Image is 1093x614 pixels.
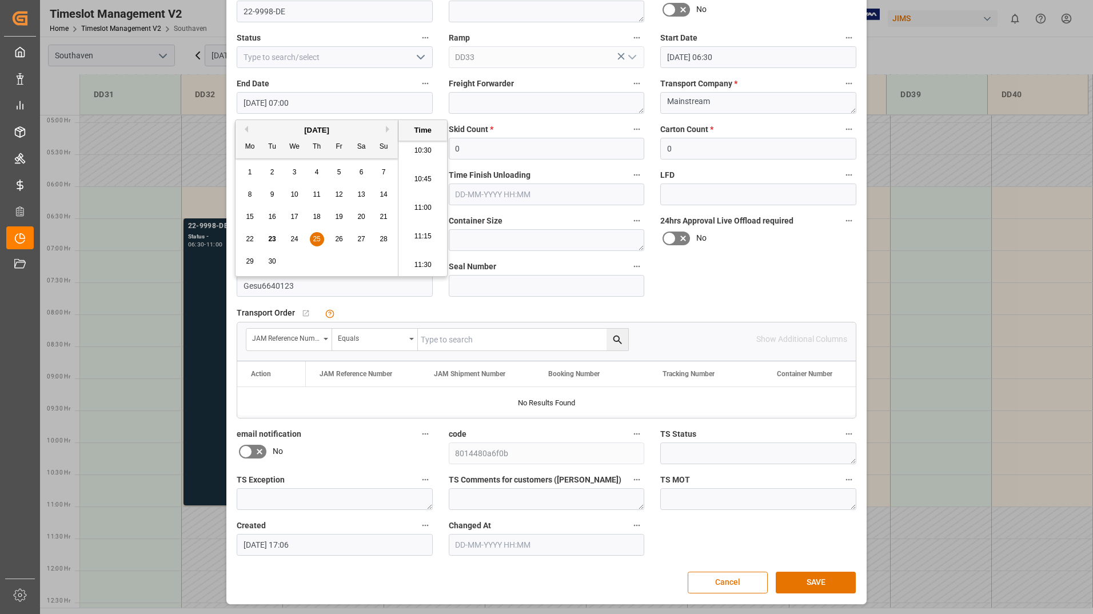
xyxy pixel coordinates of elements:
div: Choose Saturday, September 27th, 2025 [354,232,369,246]
span: TS MOT [660,474,690,486]
span: 12 [335,190,342,198]
div: Choose Thursday, September 25th, 2025 [310,232,324,246]
div: Choose Monday, September 15th, 2025 [243,210,257,224]
span: email notification [237,428,301,440]
div: Choose Sunday, September 14th, 2025 [377,188,391,202]
span: TS Exception [237,474,285,486]
button: email notification [418,426,433,441]
span: 10 [290,190,298,198]
button: open menu [623,49,640,66]
span: 6 [360,168,364,176]
div: Choose Saturday, September 20th, 2025 [354,210,369,224]
input: Type to search [418,329,628,350]
div: Equals [338,330,405,344]
div: Fr [332,140,346,154]
span: 11 [313,190,320,198]
span: 4 [315,168,319,176]
span: 24hrs Approval Live Offload required [660,215,793,227]
span: Booking Number [548,370,600,378]
div: Mo [243,140,257,154]
span: No [696,3,707,15]
div: Action [251,370,271,378]
button: Freight Forwarder [629,76,644,91]
div: Choose Monday, September 8th, 2025 [243,188,257,202]
span: 21 [380,213,387,221]
span: 14 [380,190,387,198]
span: End Date [237,78,269,90]
span: 19 [335,213,342,221]
div: Choose Wednesday, September 24th, 2025 [288,232,302,246]
span: 20 [357,213,365,221]
span: Status [237,32,261,44]
li: 10:30 [398,137,447,165]
button: Changed At [629,518,644,533]
div: Choose Thursday, September 4th, 2025 [310,165,324,180]
span: Carton Count [660,123,713,135]
div: Sa [354,140,369,154]
span: JAM Reference Number [320,370,392,378]
div: Choose Friday, September 5th, 2025 [332,165,346,180]
span: Ramp [449,32,470,44]
div: Choose Tuesday, September 23rd, 2025 [265,232,280,246]
span: 17 [290,213,298,221]
div: JAM Reference Number [252,330,320,344]
span: Changed At [449,520,491,532]
span: 1 [248,168,252,176]
span: 27 [357,235,365,243]
span: 15 [246,213,253,221]
button: open menu [246,329,332,350]
button: LFD [841,168,856,182]
span: 23 [268,235,276,243]
span: 3 [293,168,297,176]
span: 9 [270,190,274,198]
button: Time Finish Unloading [629,168,644,182]
button: TS Exception [418,472,433,487]
button: Next Month [386,126,393,133]
div: Choose Wednesday, September 10th, 2025 [288,188,302,202]
span: Skid Count [449,123,493,135]
span: 22 [246,235,253,243]
div: Choose Tuesday, September 9th, 2025 [265,188,280,202]
button: Start Date [841,30,856,45]
li: 11:15 [398,222,447,251]
button: Transport Company * [841,76,856,91]
span: 24 [290,235,298,243]
span: code [449,428,466,440]
div: Choose Monday, September 22nd, 2025 [243,232,257,246]
button: TS MOT [841,472,856,487]
span: No [696,232,707,244]
input: Type to search/select [237,46,433,68]
button: SAVE [776,572,856,593]
span: Start Date [660,32,697,44]
button: 24hrs Approval Live Offload required [841,213,856,228]
input: DD-MM-YYYY HH:MM [449,534,645,556]
span: TS Status [660,428,696,440]
span: 7 [382,168,386,176]
div: Tu [265,140,280,154]
div: Th [310,140,324,154]
li: 11:30 [398,251,447,280]
button: Seal Number [629,259,644,274]
textarea: Mainstream [660,92,856,114]
span: 29 [246,257,253,265]
div: Choose Thursday, September 18th, 2025 [310,210,324,224]
div: Choose Thursday, September 11th, 2025 [310,188,324,202]
span: 30 [268,257,276,265]
div: [DATE] [236,125,398,136]
span: Tracking Number [663,370,715,378]
span: 8 [248,190,252,198]
button: Cancel [688,572,768,593]
div: Choose Tuesday, September 2nd, 2025 [265,165,280,180]
div: Choose Wednesday, September 3rd, 2025 [288,165,302,180]
input: Type to search/select [449,46,645,68]
span: Transport Order [237,307,295,319]
span: 13 [357,190,365,198]
div: Choose Wednesday, September 17th, 2025 [288,210,302,224]
div: Choose Tuesday, September 16th, 2025 [265,210,280,224]
span: TS Comments for customers ([PERSON_NAME]) [449,474,621,486]
span: Seal Number [449,261,496,273]
span: LFD [660,169,675,181]
span: 28 [380,235,387,243]
span: 5 [337,168,341,176]
span: Time Finish Unloading [449,169,530,181]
